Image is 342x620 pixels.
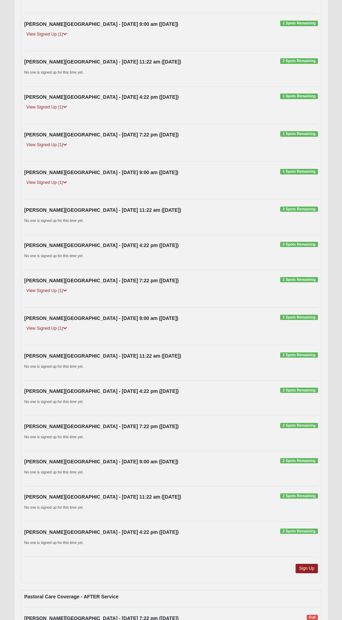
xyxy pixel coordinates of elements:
[24,59,181,65] strong: [PERSON_NAME][GEOGRAPHIC_DATA] - [DATE] 11:22 am ([DATE])
[24,424,179,429] strong: [PERSON_NAME][GEOGRAPHIC_DATA] - [DATE] 7:22 pm ([DATE])
[280,423,318,428] span: 2 Spots Remaining
[24,325,69,332] a: View Signed Up (1)
[280,493,318,499] span: 2 Spots Remaining
[24,104,69,111] a: View Signed Up (1)
[24,353,181,359] strong: [PERSON_NAME][GEOGRAPHIC_DATA] - [DATE] 11:22 am ([DATE])
[296,564,318,573] a: Sign Up
[24,179,69,186] a: View Signed Up (1)
[24,470,84,474] small: No one is signed up for this time yet.
[24,132,179,137] strong: [PERSON_NAME][GEOGRAPHIC_DATA] - [DATE] 7:22 pm ([DATE])
[280,277,318,283] span: 1 Spots Remaining
[280,169,318,174] span: 1 Spots Remaining
[280,242,318,247] span: 2 Spots Remaining
[24,278,179,283] strong: [PERSON_NAME][GEOGRAPHIC_DATA] - [DATE] 7:22 pm ([DATE])
[24,218,84,223] small: No one is signed up for this time yet.
[24,364,84,368] small: No one is signed up for this time yet.
[280,458,318,464] span: 2 Spots Remaining
[24,459,179,464] strong: [PERSON_NAME][GEOGRAPHIC_DATA] - [DATE] 9:00 am ([DATE])
[280,352,318,358] span: 2 Spots Remaining
[24,21,179,27] strong: [PERSON_NAME][GEOGRAPHIC_DATA] - [DATE] 9:00 am ([DATE])
[24,242,179,248] strong: [PERSON_NAME][GEOGRAPHIC_DATA] - [DATE] 4:22 pm ([DATE])
[24,170,179,175] strong: [PERSON_NAME][GEOGRAPHIC_DATA] - [DATE] 9:00 am ([DATE])
[280,94,318,99] span: 1 Spots Remaining
[24,435,84,439] small: No one is signed up for this time yet.
[24,207,181,213] strong: [PERSON_NAME][GEOGRAPHIC_DATA] - [DATE] 11:22 am ([DATE])
[24,594,119,599] strong: Pastoral Care Coverage - AFTER Service
[24,94,179,100] strong: [PERSON_NAME][GEOGRAPHIC_DATA] - [DATE] 4:22 pm ([DATE])
[24,505,84,509] small: No one is signed up for this time yet.
[24,399,84,404] small: No one is signed up for this time yet.
[24,315,179,321] strong: [PERSON_NAME][GEOGRAPHIC_DATA] - [DATE] 9:00 am ([DATE])
[24,70,84,74] small: No one is signed up for this time yet.
[280,207,318,212] span: 2 Spots Remaining
[24,494,181,500] strong: [PERSON_NAME][GEOGRAPHIC_DATA] - [DATE] 11:22 am ([DATE])
[280,388,318,393] span: 2 Spots Remaining
[24,141,69,149] a: View Signed Up (1)
[280,131,318,137] span: 1 Spots Remaining
[280,21,318,26] span: 1 Spots Remaining
[24,31,69,38] a: View Signed Up (1)
[24,287,69,294] a: View Signed Up (1)
[24,529,179,535] strong: [PERSON_NAME][GEOGRAPHIC_DATA] - [DATE] 4:22 pm ([DATE])
[24,254,84,258] small: No one is signed up for this time yet.
[24,540,84,545] small: No one is signed up for this time yet.
[280,315,318,320] span: 1 Spots Remaining
[24,388,179,394] strong: [PERSON_NAME][GEOGRAPHIC_DATA] - [DATE] 4:22 pm ([DATE])
[280,58,318,64] span: 2 Spots Remaining
[280,529,318,534] span: 2 Spots Remaining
